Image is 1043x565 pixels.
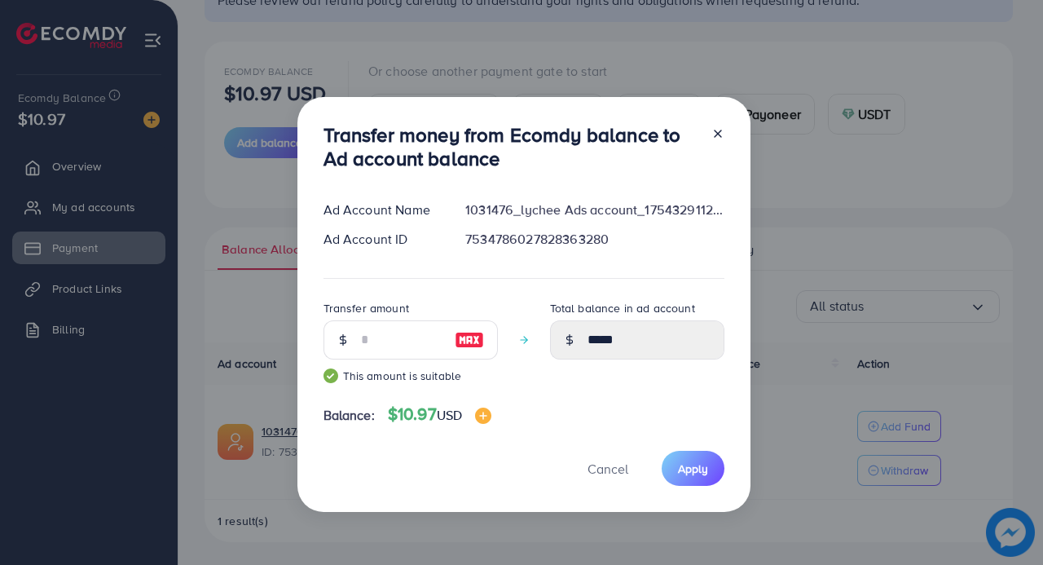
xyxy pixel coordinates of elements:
[388,404,491,425] h4: $10.97
[323,406,375,425] span: Balance:
[452,201,737,219] div: 1031476_lychee Ads account_1754329112812
[323,368,498,384] small: This amount is suitable
[310,230,453,249] div: Ad Account ID
[588,460,628,478] span: Cancel
[455,330,484,350] img: image
[437,406,462,424] span: USD
[567,451,649,486] button: Cancel
[323,123,698,170] h3: Transfer money from Ecomdy balance to Ad account balance
[452,230,737,249] div: 7534786027828363280
[323,300,409,316] label: Transfer amount
[475,408,491,424] img: image
[662,451,724,486] button: Apply
[550,300,695,316] label: Total balance in ad account
[310,201,453,219] div: Ad Account Name
[678,461,708,477] span: Apply
[323,369,338,383] img: guide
